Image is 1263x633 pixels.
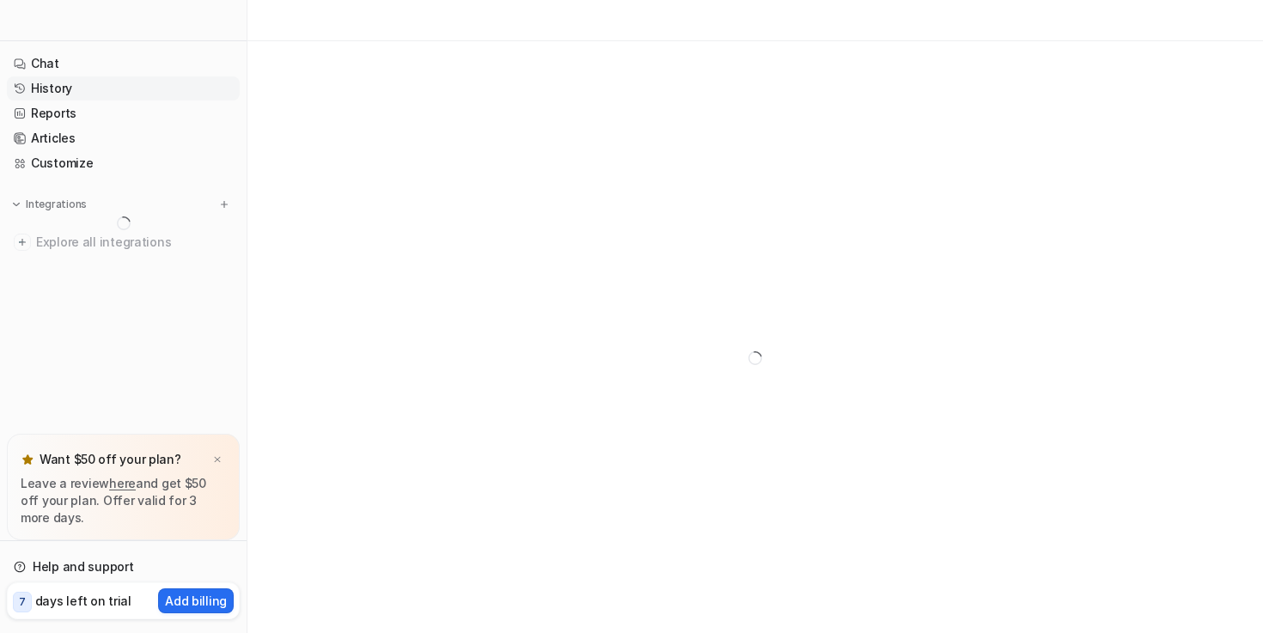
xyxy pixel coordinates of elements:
[21,453,34,466] img: star
[7,555,240,579] a: Help and support
[21,475,226,526] p: Leave a review and get $50 off your plan. Offer valid for 3 more days.
[109,476,136,490] a: here
[7,196,92,213] button: Integrations
[35,592,131,610] p: days left on trial
[10,198,22,210] img: expand menu
[218,198,230,210] img: menu_add.svg
[26,198,87,211] p: Integrations
[36,228,233,256] span: Explore all integrations
[7,126,240,150] a: Articles
[7,76,240,100] a: History
[7,52,240,76] a: Chat
[7,151,240,175] a: Customize
[7,101,240,125] a: Reports
[14,234,31,251] img: explore all integrations
[158,588,234,613] button: Add billing
[19,594,26,610] p: 7
[165,592,227,610] p: Add billing
[212,454,223,466] img: x
[40,451,181,468] p: Want $50 off your plan?
[7,230,240,254] a: Explore all integrations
